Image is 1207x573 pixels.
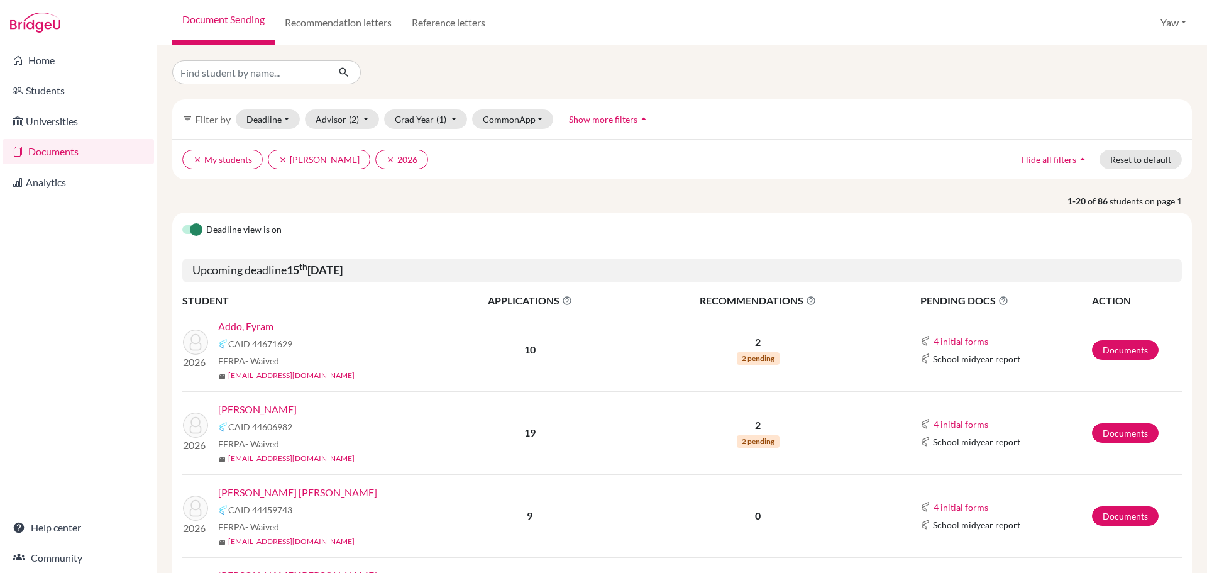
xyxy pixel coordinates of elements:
[375,150,428,169] button: clear2026
[3,109,154,134] a: Universities
[1092,423,1159,443] a: Documents
[3,170,154,195] a: Analytics
[172,60,328,84] input: Find student by name...
[228,337,292,350] span: CAID 44671629
[1067,194,1110,208] strong: 1-20 of 86
[1076,153,1089,165] i: arrow_drop_up
[218,422,228,432] img: Common App logo
[218,505,228,515] img: Common App logo
[228,370,355,381] a: [EMAIL_ADDRESS][DOMAIN_NAME]
[933,518,1020,531] span: School midyear report
[920,437,930,447] img: Common App logo
[627,418,890,433] p: 2
[218,354,279,367] span: FERPA
[920,353,930,364] img: Common App logo
[1022,154,1076,165] span: Hide all filters
[218,339,228,349] img: Common App logo
[182,292,434,309] th: STUDENT
[1110,194,1192,208] span: students on page 1
[218,485,377,500] a: [PERSON_NAME] [PERSON_NAME]
[182,150,263,169] button: clearMy students
[299,262,307,272] sup: th
[228,453,355,464] a: [EMAIL_ADDRESS][DOMAIN_NAME]
[569,114,637,125] span: Show more filters
[386,155,395,164] i: clear
[183,330,208,355] img: Addo, Eyram
[737,435,780,448] span: 2 pending
[228,420,292,433] span: CAID 44606982
[1092,340,1159,360] a: Documents
[183,521,208,536] p: 2026
[228,536,355,547] a: [EMAIL_ADDRESS][DOMAIN_NAME]
[3,78,154,103] a: Students
[920,293,1091,308] span: PENDING DOCS
[218,372,226,380] span: mail
[193,155,202,164] i: clear
[218,437,279,450] span: FERPA
[434,293,626,308] span: APPLICATIONS
[218,402,297,417] a: [PERSON_NAME]
[287,263,343,277] b: 15 [DATE]
[3,515,154,540] a: Help center
[1011,150,1100,169] button: Hide all filtersarrow_drop_up
[3,48,154,73] a: Home
[436,114,446,125] span: (1)
[933,352,1020,365] span: School midyear report
[278,155,287,164] i: clear
[245,355,279,366] span: - Waived
[627,508,890,523] p: 0
[218,538,226,546] span: mail
[182,259,1182,282] h5: Upcoming deadline
[268,150,370,169] button: clear[PERSON_NAME]
[3,139,154,164] a: Documents
[349,114,359,125] span: (2)
[637,113,650,125] i: arrow_drop_up
[183,496,208,521] img: Lasisi, Nana Kofi Boahen
[195,113,231,125] span: Filter by
[206,223,282,238] span: Deadline view is on
[933,500,989,515] button: 4 initial forms
[3,545,154,570] a: Community
[183,413,208,438] img: JEBEILE ASANTE, JAD
[245,521,279,532] span: - Waived
[10,13,60,33] img: Bridge-U
[527,509,532,521] b: 9
[218,520,279,533] span: FERPA
[1155,11,1192,35] button: Yaw
[524,426,536,438] b: 19
[182,114,192,124] i: filter_list
[524,343,536,355] b: 10
[1091,292,1182,309] th: ACTION
[384,109,467,129] button: Grad Year(1)
[183,355,208,370] p: 2026
[245,438,279,449] span: - Waived
[1100,150,1182,169] button: Reset to default
[627,293,890,308] span: RECOMMENDATIONS
[183,438,208,453] p: 2026
[305,109,380,129] button: Advisor(2)
[920,520,930,530] img: Common App logo
[920,502,930,512] img: Common App logo
[472,109,554,129] button: CommonApp
[920,419,930,429] img: Common App logo
[236,109,300,129] button: Deadline
[228,503,292,516] span: CAID 44459743
[920,336,930,346] img: Common App logo
[218,319,273,334] a: Addo, Eyram
[933,435,1020,448] span: School midyear report
[737,352,780,365] span: 2 pending
[1092,506,1159,526] a: Documents
[933,417,989,431] button: 4 initial forms
[933,334,989,348] button: 4 initial forms
[218,455,226,463] span: mail
[558,109,661,129] button: Show more filtersarrow_drop_up
[627,335,890,350] p: 2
